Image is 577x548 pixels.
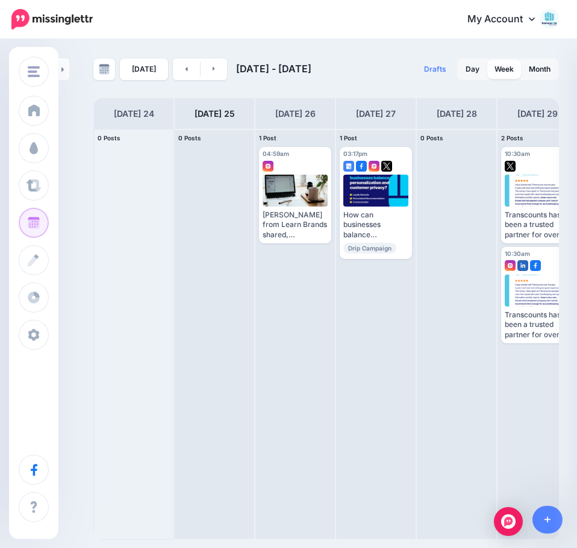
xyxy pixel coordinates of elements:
a: Day [458,60,487,79]
img: twitter-square.png [381,161,392,172]
span: 03:17pm [343,150,367,157]
a: Drafts [417,58,454,80]
a: [DATE] [120,58,168,80]
span: Drafts [424,66,446,73]
img: Missinglettr [11,9,93,30]
a: Week [487,60,521,79]
div: Transcounts has been a trusted partner for over 5 years, providing PHD Plumbing Heating & Drainag... [505,210,570,240]
div: Transcounts has been a trusted partner for over 5 years, providing PHD Plumbing Heating & Drainag... [505,310,570,340]
span: Drip Campaign [343,243,396,254]
img: calendar-grey-darker.png [99,64,110,75]
div: [PERSON_NAME] from Learn Brands shared, Transcounts took the lead on our QuickBooks to Xero trans... [263,210,328,240]
h4: [DATE] 29 [517,107,558,121]
span: [DATE] - [DATE] [236,63,311,75]
img: facebook-square.png [530,260,541,271]
h4: [DATE] 26 [275,107,316,121]
span: 0 Posts [98,134,120,142]
a: My Account [455,5,559,34]
span: 2 Posts [501,134,523,142]
h4: [DATE] 24 [114,107,154,121]
a: Month [522,60,558,79]
img: google_business-square.png [343,161,354,172]
img: twitter-square.png [505,161,516,172]
span: 1 Post [259,134,276,142]
h4: [DATE] 28 [437,107,477,121]
div: Open Intercom Messenger [494,507,523,536]
span: 10:30am [505,250,530,257]
img: instagram-square.png [369,161,379,172]
h4: [DATE] 27 [356,107,396,121]
img: menu.png [28,66,40,77]
img: facebook-square.png [356,161,367,172]
img: linkedin-square.png [517,260,528,271]
div: How can businesses balance personalization and customer privacy? Read more 👉 [URL] #personalizati... [343,210,408,240]
img: instagram-square.png [505,260,516,271]
span: 10:30am [505,150,530,157]
span: 04:59am [263,150,289,157]
span: 1 Post [340,134,357,142]
span: 0 Posts [178,134,201,142]
img: instagram-square.png [263,161,273,172]
span: 0 Posts [420,134,443,142]
h4: [DATE] 25 [195,107,235,121]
